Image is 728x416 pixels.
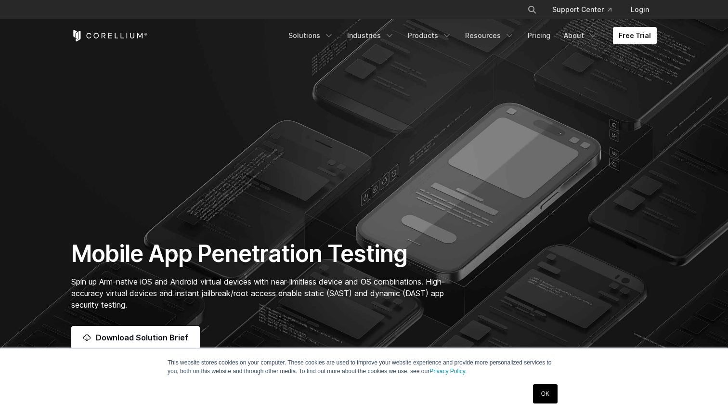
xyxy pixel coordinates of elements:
p: This website stores cookies on your computer. These cookies are used to improve your website expe... [168,358,560,376]
div: Navigation Menu [283,27,657,44]
a: Support Center [545,1,619,18]
a: Resources [459,27,520,44]
a: OK [533,384,558,403]
h1: Mobile App Penetration Testing [71,239,455,268]
div: Navigation Menu [516,1,657,18]
span: Spin up Arm-native iOS and Android virtual devices with near-limitless device and OS combinations... [71,277,445,310]
a: Download Solution Brief [71,326,200,349]
a: About [558,27,603,44]
a: Corellium Home [71,30,148,41]
button: Search [523,1,541,18]
a: Products [402,27,457,44]
a: Pricing [522,27,556,44]
span: Download Solution Brief [96,332,188,343]
a: Industries [341,27,400,44]
a: Login [623,1,657,18]
a: Free Trial [613,27,657,44]
a: Privacy Policy. [429,368,467,375]
a: Solutions [283,27,339,44]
